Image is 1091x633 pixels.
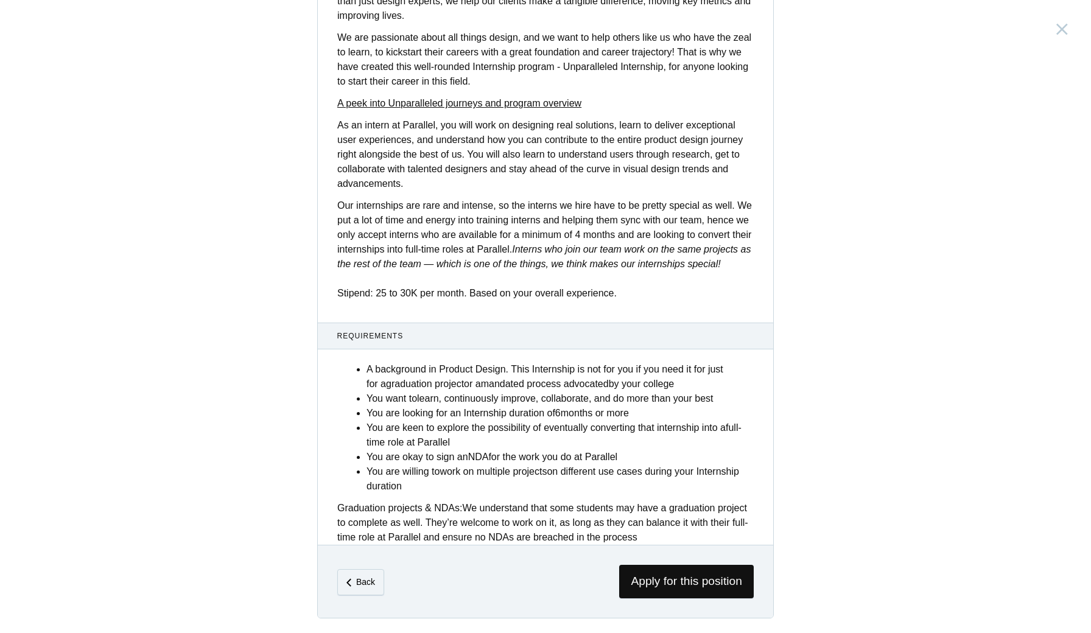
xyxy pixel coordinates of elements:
strong: NDA [468,452,489,462]
span: Apply for this position [619,565,754,598]
strong: learn, continuously improve, collaborate, and do more than your best [417,393,714,404]
p: We are passionate about all things design, and we want to help others like us who have the zeal t... [337,30,754,89]
p: Our internships are rare and intense, so the interns we hire have to be pretty special as well. W... [337,198,754,301]
strong: work on multiple projects [440,466,547,477]
strong: graduation project [386,379,464,389]
li: You are okay to sign an for the work you do at Parallel [367,450,754,464]
li: You are willing to on different use cases during your Internship duration [367,464,754,494]
li: You want to [367,391,754,406]
div: We understand that some students may have a graduation project to complete as well. They’re welco... [337,501,754,545]
strong: months or more [561,408,629,418]
li: A background in Product Design. This Internship is not for you if you need it for just for a or a... [367,362,754,391]
strong: Stipend [337,288,370,298]
strong: Graduation projects & NDAs: [337,503,462,513]
em: Interns who join our team work on the same projects as the rest of the team — which is one of the... [337,244,751,269]
li: You are looking for an Internship duration of [367,406,754,421]
p: As an intern at Parallel, you will work on designing real solutions, learn to deliver exceptional... [337,118,754,191]
strong: mandated [481,379,524,389]
strong: 6 [555,408,561,418]
em: Back [356,577,375,587]
li: You are keen to explore the possibility of eventually converting that internship into a [367,421,754,450]
strong: . [468,76,470,86]
a: A peek into Unparalleled journeys and program overview [337,98,581,108]
strong: process advocated [527,379,608,389]
span: Requirements [337,330,754,341]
